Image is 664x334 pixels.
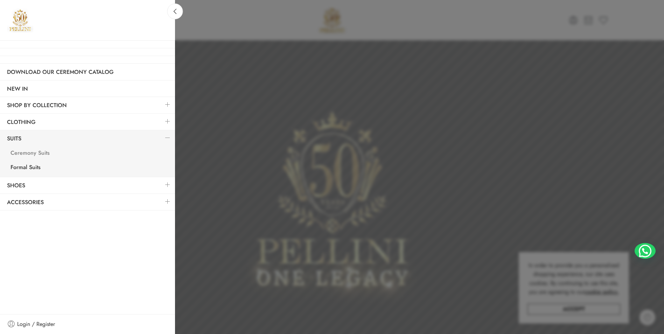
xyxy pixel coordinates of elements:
[7,7,33,33] img: Pellini
[17,320,55,329] span: Login / Register
[4,147,175,161] a: Ceremony Suits
[7,7,33,33] a: Pellini -
[4,161,175,175] a: Formal Suits
[7,320,168,329] a: Login / Register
